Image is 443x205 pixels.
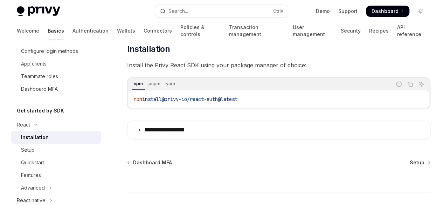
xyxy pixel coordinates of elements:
div: React native [17,196,46,205]
a: Authentication [72,22,109,39]
h5: Get started by SDK [17,107,64,115]
a: Setup [11,144,101,156]
span: Setup [410,159,424,166]
span: @privy-io/react-auth@latest [162,96,237,102]
img: light logo [17,6,60,16]
a: Features [11,169,101,182]
a: Dashboard MFA [128,159,172,166]
a: Connectors [144,22,172,39]
div: yarn [164,80,177,88]
a: Policies & controls [180,22,220,39]
div: Search... [168,7,188,15]
span: Install the Privy React SDK using your package manager of choice: [127,60,430,70]
a: Security [340,22,360,39]
a: API reference [397,22,426,39]
a: Wallets [117,22,135,39]
a: Setup [410,159,430,166]
span: Dashboard [372,8,399,15]
a: Support [338,8,358,15]
a: Basics [48,22,64,39]
span: Installation [127,43,170,55]
a: Configure login methods [11,45,101,57]
a: Transaction management [229,22,284,39]
a: Recipes [369,22,388,39]
button: Report incorrect code [394,80,403,89]
span: npm [134,96,142,102]
a: Demo [316,8,330,15]
span: install [142,96,162,102]
div: Quickstart [21,158,44,167]
button: Ask AI [417,80,426,89]
div: Configure login methods [21,47,78,55]
a: Welcome [17,22,39,39]
button: Toggle Advanced section [11,182,101,194]
div: Setup [21,146,35,154]
button: Open search [155,5,288,18]
div: Features [21,171,41,179]
a: Installation [11,131,101,144]
div: Dashboard MFA [21,85,58,93]
button: Toggle dark mode [415,6,426,17]
span: Ctrl K [273,8,284,14]
div: App clients [21,60,47,68]
div: pnpm [146,80,162,88]
a: Dashboard [366,6,409,17]
a: App clients [11,57,101,70]
div: npm [132,80,145,88]
div: React [17,121,30,129]
a: Teammate roles [11,70,101,83]
a: Dashboard MFA [11,83,101,95]
div: Teammate roles [21,72,58,81]
div: Advanced [21,184,45,192]
a: User management [293,22,332,39]
button: Toggle React section [11,118,101,131]
button: Copy the contents from the code block [406,80,415,89]
span: Dashboard MFA [133,159,172,166]
a: Quickstart [11,156,101,169]
div: Installation [21,133,49,142]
